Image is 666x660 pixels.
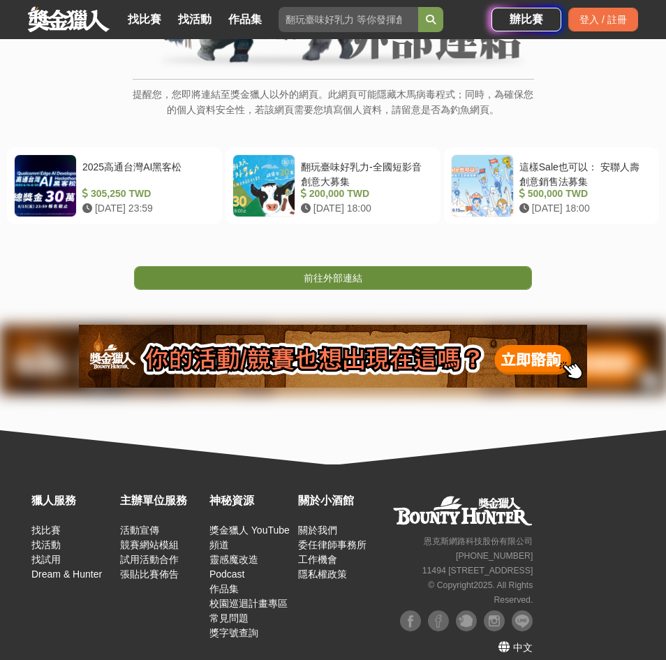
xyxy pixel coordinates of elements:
[31,492,113,509] div: 獵人服務
[79,325,587,388] img: 7a3d231f-c67f-4824-b3f3-907ba2bced73.png
[304,272,362,284] span: 前往外部連結
[298,554,337,565] a: 工作機會
[209,613,249,624] a: 常見問題
[298,492,380,509] div: 關於小酒館
[301,186,428,201] div: 200,000 TWD
[31,554,61,565] a: 找試用
[444,147,659,224] a: 這樣Sale也可以： 安聯人壽創意銷售法募集 500,000 TWD [DATE] 18:00
[209,583,239,594] a: 作品集
[519,201,646,216] div: [DATE] 18:00
[82,160,209,186] div: 2025高通台灣AI黑客松
[568,8,638,31] div: 登入 / 註冊
[513,642,533,653] span: 中文
[491,8,561,31] a: 辦比賽
[209,598,288,609] a: 校園巡迴計畫專區
[301,160,428,186] div: 翻玩臺味好乳力-全國短影音創意大募集
[209,525,290,550] a: 獎金獵人 YouTube 頻道
[122,10,167,29] a: 找比賽
[209,554,258,580] a: 靈感魔改造 Podcast
[120,554,179,565] a: 試用活動合作
[120,569,179,580] a: 張貼比賽佈告
[484,610,505,631] img: Instagram
[456,610,477,631] img: Plurk
[301,201,428,216] div: [DATE] 18:00
[120,525,159,536] a: 活動宣傳
[422,566,533,575] small: 11494 [STREET_ADDRESS]
[7,147,222,224] a: 2025高通台灣AI黑客松 305,250 TWD [DATE] 23:59
[31,569,102,580] a: Dream & Hunter
[209,627,258,638] a: 獎字號查詢
[133,87,534,132] p: 提醒您，您即將連結至獎金獵人以外的網頁。此網頁可能隱藏木馬病毒程式；同時，為確保您的個人資料安全性，若該網頁需要您填寫個人資料，請留意是否為釣魚網頁。
[225,147,441,224] a: 翻玩臺味好乳力-全國短影音創意大募集 200,000 TWD [DATE] 18:00
[519,160,646,186] div: 這樣Sale也可以： 安聯人壽創意銷售法募集
[82,201,209,216] div: [DATE] 23:59
[172,10,217,29] a: 找活動
[120,492,202,509] div: 主辦單位服務
[279,7,418,32] input: 翻玩臺味好乳力 等你發揮創意！
[512,610,533,631] img: LINE
[82,186,209,201] div: 305,250 TWD
[31,525,61,536] a: 找比賽
[209,492,291,509] div: 神秘資源
[519,186,646,201] div: 500,000 TWD
[223,10,267,29] a: 作品集
[400,610,421,631] img: Facebook
[456,551,533,561] small: [PHONE_NUMBER]
[298,539,367,550] a: 委任律師事務所
[298,569,347,580] a: 隱私權政策
[428,610,449,631] img: Facebook
[134,266,532,290] a: 前往外部連結
[120,539,179,550] a: 競賽網站模組
[31,539,61,550] a: 找活動
[428,580,533,605] small: © Copyright 2025 . All Rights Reserved.
[424,536,533,546] small: 恩克斯網路科技股份有限公司
[298,525,337,536] a: 關於我們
